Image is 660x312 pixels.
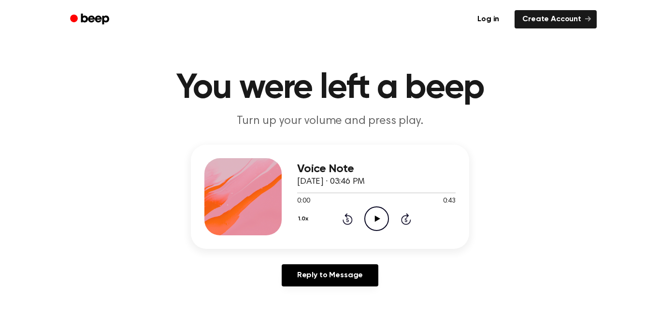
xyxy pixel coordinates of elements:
span: [DATE] · 03:46 PM [297,177,365,186]
a: Create Account [515,10,597,28]
button: 1.0x [297,211,312,227]
p: Turn up your volume and press play. [144,113,516,129]
h3: Voice Note [297,163,456,176]
a: Beep [63,10,118,29]
h1: You were left a beep [83,71,577,106]
span: 0:43 [443,196,456,206]
a: Log in [468,8,509,30]
a: Reply to Message [282,264,378,286]
span: 0:00 [297,196,310,206]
